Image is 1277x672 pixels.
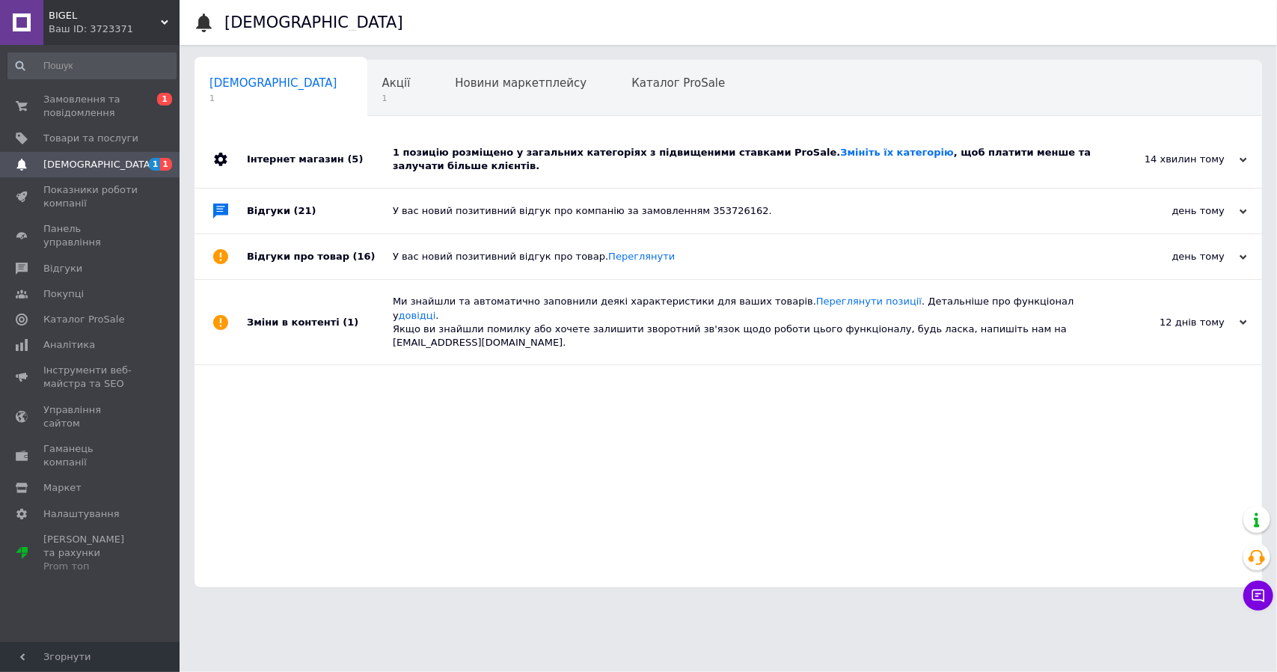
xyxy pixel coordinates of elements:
[393,146,1097,173] div: 1 позицію розміщено у загальних категоріях з підвищеними ставками ProSale. , щоб платити менше та...
[247,131,393,188] div: Інтернет магазин
[840,147,953,158] a: Змініть їх категорію
[43,222,138,249] span: Панель управління
[43,262,82,275] span: Відгуки
[608,251,675,262] a: Переглянути
[157,93,172,106] span: 1
[1097,153,1247,166] div: 14 хвилин тому
[382,76,411,90] span: Акції
[43,132,138,145] span: Товари та послуги
[393,204,1097,218] div: У вас новий позитивний відгук про компанію за замовленням 353726162.
[1097,204,1247,218] div: день тому
[49,22,180,36] div: Ваш ID: 3723371
[43,183,138,210] span: Показники роботи компанії
[43,403,138,430] span: Управління сайтом
[43,442,138,469] span: Гаманець компанії
[43,560,138,573] div: Prom топ
[49,9,161,22] span: BIGEL
[631,76,725,90] span: Каталог ProSale
[353,251,376,262] span: (16)
[43,364,138,391] span: Інструменти веб-майстра та SEO
[1097,316,1247,329] div: 12 днів тому
[43,533,138,574] span: [PERSON_NAME] та рахунки
[247,189,393,233] div: Відгуки
[43,158,154,171] span: [DEMOGRAPHIC_DATA]
[455,76,587,90] span: Новини маркетплейсу
[209,76,337,90] span: [DEMOGRAPHIC_DATA]
[1243,581,1273,611] button: Чат з покупцем
[247,234,393,279] div: Відгуки про товар
[393,250,1097,263] div: У вас новий позитивний відгук про товар.
[7,52,177,79] input: Пошук
[160,158,172,171] span: 1
[149,158,161,171] span: 1
[247,280,393,364] div: Зміни в контенті
[343,317,358,328] span: (1)
[1097,250,1247,263] div: день тому
[43,507,120,521] span: Налаштування
[209,93,337,104] span: 1
[347,153,363,165] span: (5)
[43,93,138,120] span: Замовлення та повідомлення
[399,310,436,321] a: довідці
[393,295,1097,349] div: Ми знайшли та автоматично заповнили деякі характеристики для ваших товарів. . Детальніше про функ...
[43,287,84,301] span: Покупці
[43,338,95,352] span: Аналітика
[224,13,403,31] h1: [DEMOGRAPHIC_DATA]
[816,296,922,307] a: Переглянути позиції
[382,93,411,104] span: 1
[294,205,316,216] span: (21)
[43,313,124,326] span: Каталог ProSale
[43,481,82,495] span: Маркет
